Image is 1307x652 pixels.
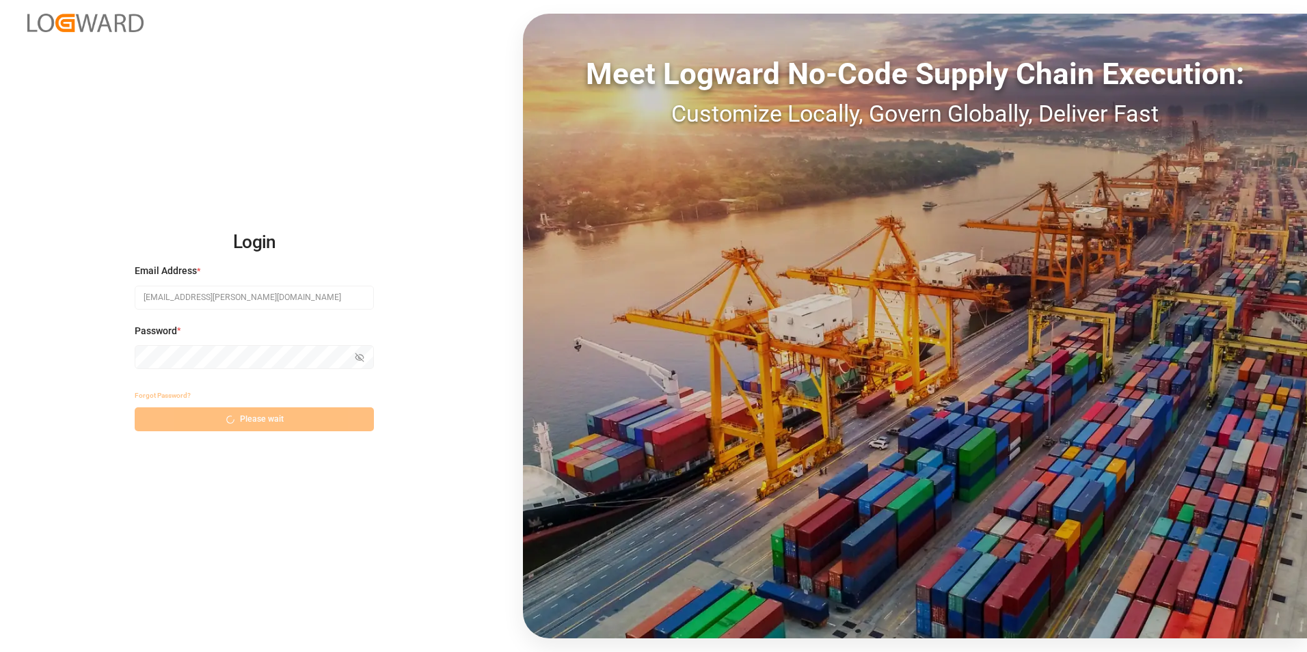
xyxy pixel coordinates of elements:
div: Customize Locally, Govern Globally, Deliver Fast [523,96,1307,131]
img: Logward_new_orange.png [27,14,144,32]
div: Meet Logward No-Code Supply Chain Execution: [523,51,1307,96]
span: Email Address [135,264,197,278]
h2: Login [135,221,374,264]
span: Password [135,324,177,338]
input: Enter your email [135,286,374,310]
